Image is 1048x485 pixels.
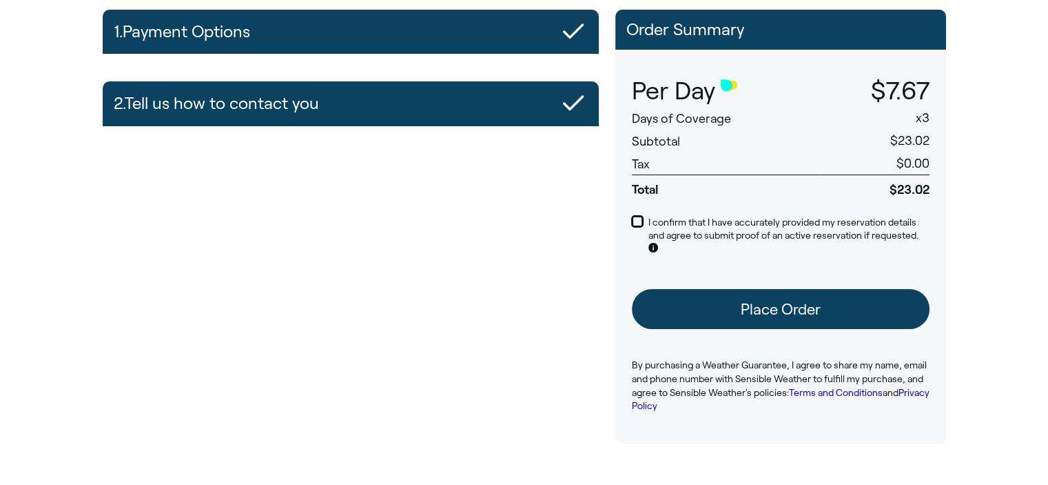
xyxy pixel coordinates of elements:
span: Days of Coverage [632,112,731,126]
span: Total [632,175,820,198]
span: $23.02 [820,175,929,198]
span: Tax [632,157,650,171]
h2: 2. Tell us how to contact you [114,87,319,120]
p: By purchasing a Weather Guarantee, I agree to share my name, email and phone number with Sensible... [632,359,929,413]
button: 1.Payment Options [103,10,599,54]
span: $23.02 [890,134,929,148]
span: $0.00 [896,157,929,170]
button: Place Order [632,289,929,329]
p: I confirm that I have accurately provided my reservation details and agree to submit proof of an ... [648,216,929,257]
span: x 3 [916,111,929,125]
span: Subtotal [632,135,680,148]
span: $7.67 [871,77,929,104]
a: Terms and Conditions [789,387,883,398]
h2: 1. Payment Options [114,15,250,48]
p: Order Summary [626,21,935,39]
span: Per Day [632,77,715,105]
button: 2.Tell us how to contact you [103,81,599,126]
